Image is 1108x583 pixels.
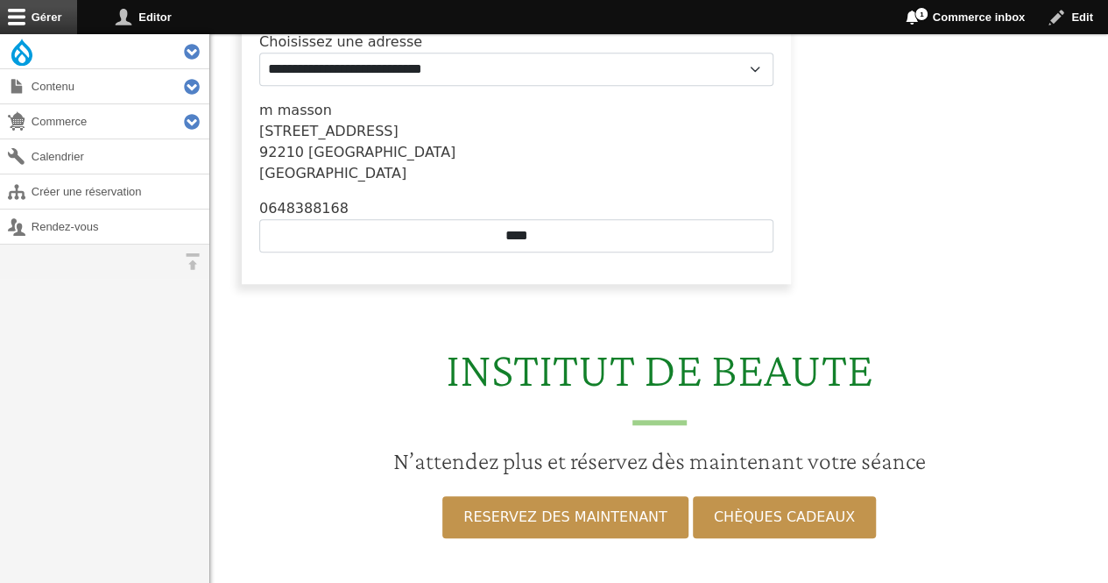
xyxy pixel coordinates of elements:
[278,102,332,118] span: masson
[259,32,422,53] label: Choisissez une adresse
[221,340,1097,425] h2: INSTITUT DE BEAUTE
[221,446,1097,476] h3: N’attendez plus et réservez dès maintenant votre séance
[259,198,773,219] div: 0648388168
[259,144,304,160] span: 92210
[259,123,399,139] span: [STREET_ADDRESS]
[914,7,928,21] span: 1
[259,102,273,118] span: m
[175,245,209,279] button: Orientation horizontale
[259,165,406,181] span: [GEOGRAPHIC_DATA]
[442,496,688,538] a: RESERVEZ DES MAINTENANT
[693,496,876,538] a: CHÈQUES CADEAUX
[308,144,455,160] span: [GEOGRAPHIC_DATA]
